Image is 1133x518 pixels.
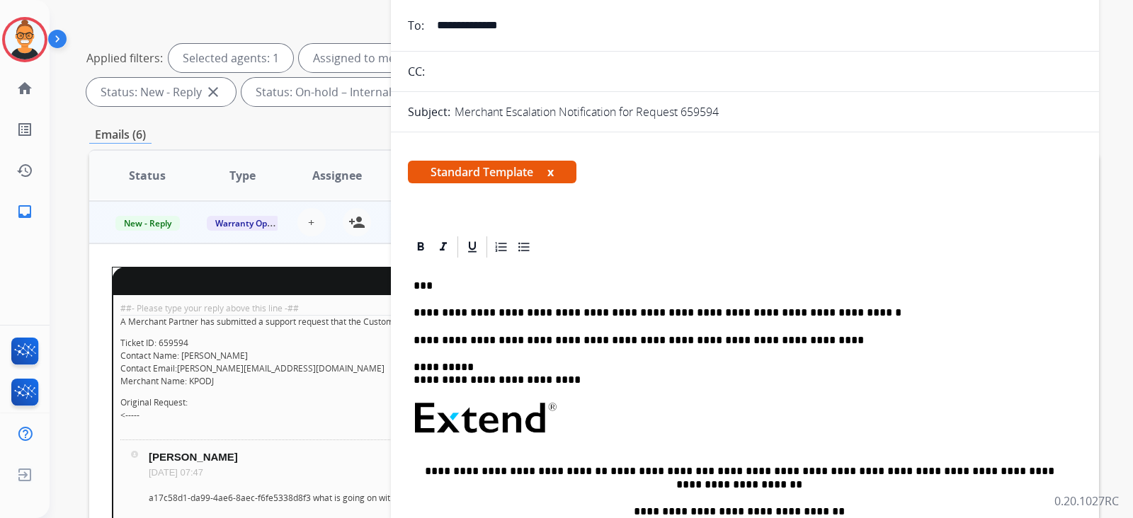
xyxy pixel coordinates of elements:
[149,492,879,505] p: a17c58d1-da99-4ae6-8aec-f6fe5338d8f3 what is going on with this contract?
[433,236,454,258] div: Italic
[16,121,33,138] mat-icon: list_alt
[149,451,238,463] strong: [PERSON_NAME]
[120,302,879,315] div: ##- Please type your reply above this line -##
[1054,493,1119,510] p: 0.20.1027RC
[86,78,236,106] div: Status: New - Reply
[16,203,33,220] mat-icon: inbox
[149,464,879,481] p: [DATE] 07:47
[120,396,879,422] p: Original Request: <-----
[16,162,33,179] mat-icon: history
[120,316,879,328] p: A Merchant Partner has submitted a support request that the Customer Care Management team can hel...
[113,279,887,295] td: Merchant Support
[297,208,326,236] button: +
[169,44,293,72] div: Selected agents: 1
[299,44,409,72] div: Assigned to me
[5,20,45,59] img: avatar
[86,50,163,67] p: Applied filters:
[120,337,879,388] p: Ticket ID: 659594 Contact Name: [PERSON_NAME] Contact Email: Merchant Name: KPODJ
[89,126,152,144] p: Emails (6)
[16,80,33,97] mat-icon: home
[410,236,431,258] div: Bold
[408,17,424,34] p: To:
[205,84,222,100] mat-icon: close
[408,63,425,80] p: CC:
[115,216,180,231] span: New - Reply
[455,103,719,120] p: Merchant Escalation Notification for Request 659594
[408,103,450,120] p: Subject:
[547,163,554,180] button: x
[348,214,365,231] mat-icon: person_add
[308,214,314,231] span: +
[513,236,535,258] div: Bullet List
[408,161,576,183] span: Standard Template
[491,236,512,258] div: Ordered List
[462,236,483,258] div: Underline
[207,216,280,231] span: Warranty Ops
[177,362,385,374] a: [PERSON_NAME][EMAIL_ADDRESS][DOMAIN_NAME]
[129,167,166,184] span: Status
[241,78,426,106] div: Status: On-hold – Internal
[229,167,256,184] span: Type
[312,167,362,184] span: Assignee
